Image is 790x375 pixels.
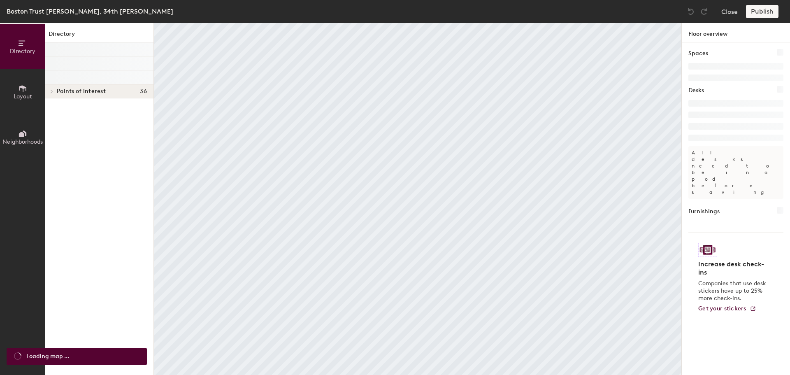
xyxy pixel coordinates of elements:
img: Sticker logo [698,243,717,257]
canvas: Map [154,23,681,375]
p: All desks need to be in a pod before saving [688,146,783,199]
h1: Directory [45,30,153,42]
h1: Furnishings [688,207,720,216]
span: Points of interest [57,88,106,95]
span: Get your stickers [698,305,746,312]
span: Layout [14,93,32,100]
a: Get your stickers [698,305,756,312]
h1: Floor overview [682,23,790,42]
img: Redo [700,7,708,16]
h1: Desks [688,86,704,95]
p: Companies that use desk stickers have up to 25% more check-ins. [698,280,769,302]
span: Neighborhoods [2,138,43,145]
h4: Increase desk check-ins [698,260,769,277]
div: Boston Trust [PERSON_NAME], 34th [PERSON_NAME] [7,6,173,16]
span: Directory [10,48,35,55]
span: Loading map ... [26,352,69,361]
span: 36 [140,88,147,95]
h1: Spaces [688,49,708,58]
img: Undo [687,7,695,16]
button: Close [721,5,738,18]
